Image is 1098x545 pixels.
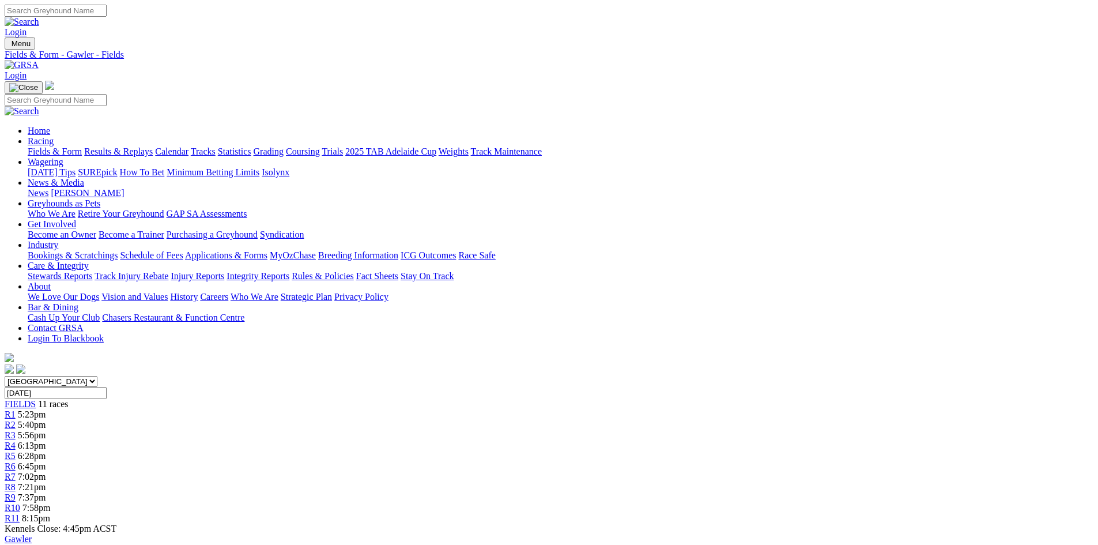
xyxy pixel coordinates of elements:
span: Kennels Close: 4:45pm ACST [5,524,116,533]
a: Fields & Form - Gawler - Fields [5,50,1093,60]
span: FIELDS [5,399,36,409]
span: 6:13pm [18,441,46,450]
a: R1 [5,409,16,419]
a: [DATE] Tips [28,167,76,177]
a: Bookings & Scratchings [28,250,118,260]
input: Select date [5,387,107,399]
a: Track Injury Rebate [95,271,168,281]
a: Track Maintenance [471,146,542,156]
a: R6 [5,461,16,471]
span: 11 races [38,399,68,409]
a: Statistics [218,146,251,156]
a: Privacy Policy [334,292,388,302]
a: R7 [5,472,16,482]
a: Careers [200,292,228,302]
div: Care & Integrity [28,271,1093,281]
a: Cash Up Your Club [28,313,100,322]
span: 5:23pm [18,409,46,419]
div: Racing [28,146,1093,157]
img: logo-grsa-white.png [5,353,14,362]
a: 2025 TAB Adelaide Cup [345,146,436,156]
span: 5:40pm [18,420,46,430]
a: News [28,188,48,198]
span: 7:37pm [18,493,46,502]
div: About [28,292,1093,302]
a: Race Safe [458,250,495,260]
a: Retire Your Greyhound [78,209,164,219]
img: Close [9,83,38,92]
a: Gawler [5,534,32,544]
input: Search [5,94,107,106]
a: Industry [28,240,58,250]
a: R8 [5,482,16,492]
a: Bar & Dining [28,302,78,312]
a: Trials [322,146,343,156]
a: Become a Trainer [99,230,164,239]
button: Toggle navigation [5,37,35,50]
a: Who We Are [28,209,76,219]
a: Care & Integrity [28,261,89,270]
a: Stay On Track [401,271,454,281]
a: R9 [5,493,16,502]
a: R4 [5,441,16,450]
a: Contact GRSA [28,323,83,333]
a: Isolynx [262,167,289,177]
a: Results & Replays [84,146,153,156]
a: ICG Outcomes [401,250,456,260]
input: Search [5,5,107,17]
img: facebook.svg [5,364,14,374]
a: Rules & Policies [292,271,354,281]
a: Injury Reports [171,271,224,281]
a: R3 [5,430,16,440]
a: Purchasing a Greyhound [167,230,258,239]
a: Login To Blackbook [28,333,104,343]
span: 7:21pm [18,482,46,492]
a: Grading [254,146,284,156]
a: Strategic Plan [281,292,332,302]
span: Menu [12,39,31,48]
a: Stewards Reports [28,271,92,281]
span: 5:56pm [18,430,46,440]
a: Get Involved [28,219,76,229]
a: Fact Sheets [356,271,398,281]
a: R2 [5,420,16,430]
a: [PERSON_NAME] [51,188,124,198]
a: History [170,292,198,302]
span: 7:02pm [18,472,46,482]
a: Home [28,126,50,136]
span: 6:28pm [18,451,46,461]
span: 8:15pm [22,513,50,523]
a: R10 [5,503,20,513]
a: MyOzChase [270,250,316,260]
img: Search [5,106,39,116]
a: Syndication [260,230,304,239]
a: Become an Owner [28,230,96,239]
a: Racing [28,136,54,146]
a: GAP SA Assessments [167,209,247,219]
a: Breeding Information [318,250,398,260]
button: Toggle navigation [5,81,43,94]
a: We Love Our Dogs [28,292,99,302]
span: R5 [5,451,16,461]
img: Search [5,17,39,27]
span: 7:58pm [22,503,51,513]
a: Tracks [191,146,216,156]
div: Get Involved [28,230,1093,240]
a: How To Bet [120,167,165,177]
div: Greyhounds as Pets [28,209,1093,219]
div: Wagering [28,167,1093,178]
a: SUREpick [78,167,117,177]
img: GRSA [5,60,39,70]
div: Bar & Dining [28,313,1093,323]
span: 6:45pm [18,461,46,471]
img: twitter.svg [16,364,25,374]
a: Chasers Restaurant & Function Centre [102,313,244,322]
